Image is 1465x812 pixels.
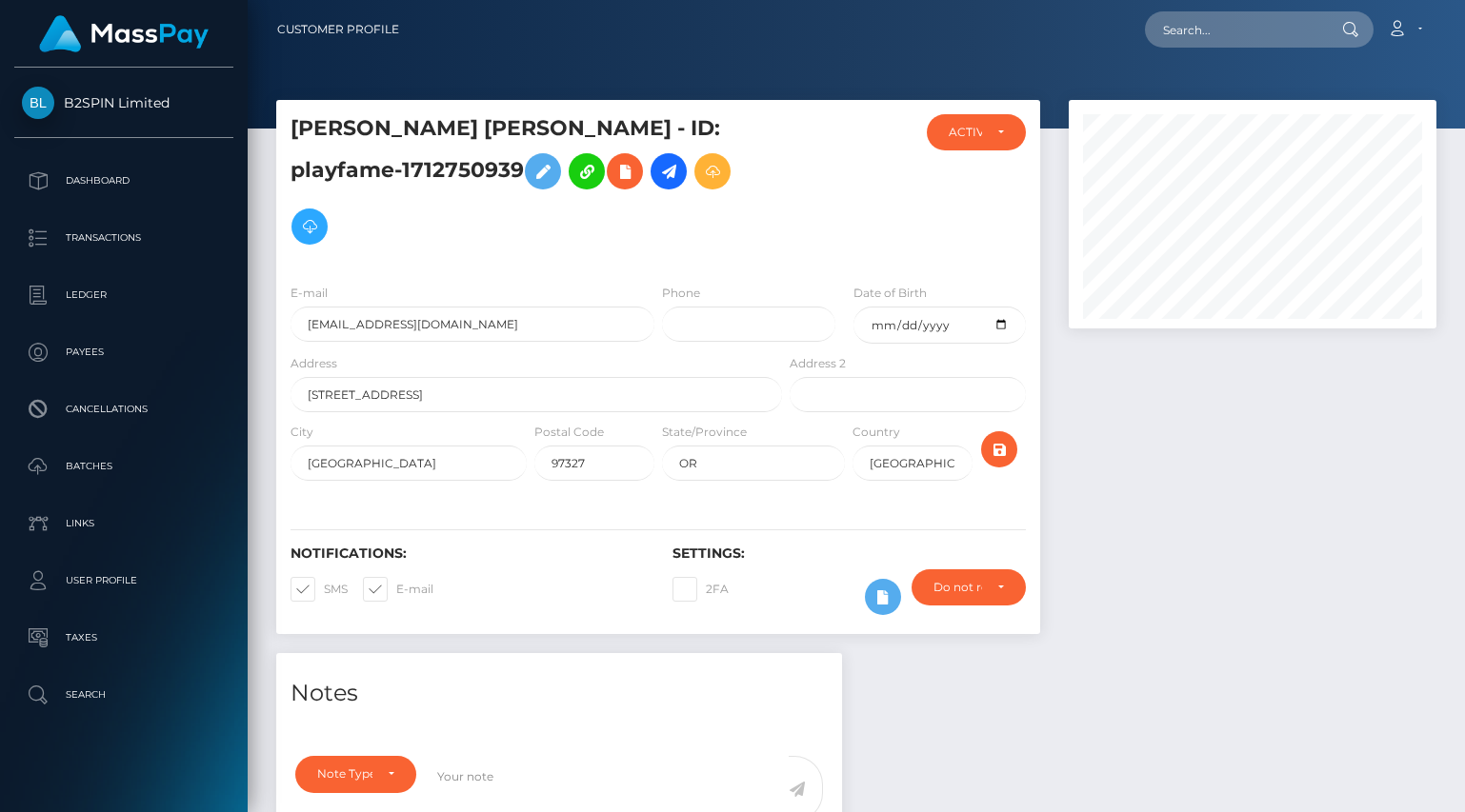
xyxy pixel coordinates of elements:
[933,580,982,595] div: Do not require
[363,577,433,602] label: E-mail
[22,566,226,595] p: User Profile
[534,424,604,441] label: Postal Code
[14,557,233,604] a: User Profile
[22,395,226,424] p: Cancellations
[14,386,233,433] a: Cancellations
[22,281,226,309] p: Ledger
[22,87,54,119] img: B2SPIN Limited
[14,94,233,111] span: B2SPIN Limited
[295,756,416,792] button: Note Type
[317,766,372,782] div: Note Type
[14,443,233,490] a: Batches
[14,214,233,262] a: Transactions
[651,153,687,189] a: Initiate Payout
[672,545,1026,562] h6: Settings:
[14,157,233,205] a: Dashboard
[22,624,226,652] p: Taxes
[22,452,226,481] p: Batches
[927,114,1026,150] button: ACTIVE
[912,569,1026,605] button: Do not require
[22,338,226,366] p: Payees
[22,681,226,709] p: Search
[291,545,644,562] h6: Notifications:
[291,355,337,372] label: Address
[853,424,900,441] label: Country
[672,577,729,602] label: 2FA
[853,285,927,302] label: Date of Birth
[662,424,747,441] label: State/Province
[291,577,348,602] label: SMS
[1145,11,1324,48] input: Search...
[949,125,982,140] div: ACTIVE
[14,671,233,719] a: Search
[790,355,846,372] label: Address 2
[277,10,399,50] a: Customer Profile
[14,614,233,662] a: Taxes
[14,271,233,319] a: Ledger
[14,328,233,376] a: Payees
[14,500,233,547] a: Links
[22,167,226,195] p: Dashboard
[662,285,700,302] label: Phone
[291,114,772,254] h5: [PERSON_NAME] [PERSON_NAME] - ID: playfame-1712750939
[291,285,328,302] label: E-mail
[291,677,828,710] h4: Notes
[39,15,209,52] img: MassPay Logo
[22,224,226,252] p: Transactions
[291,424,313,441] label: City
[22,509,226,538] p: Links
